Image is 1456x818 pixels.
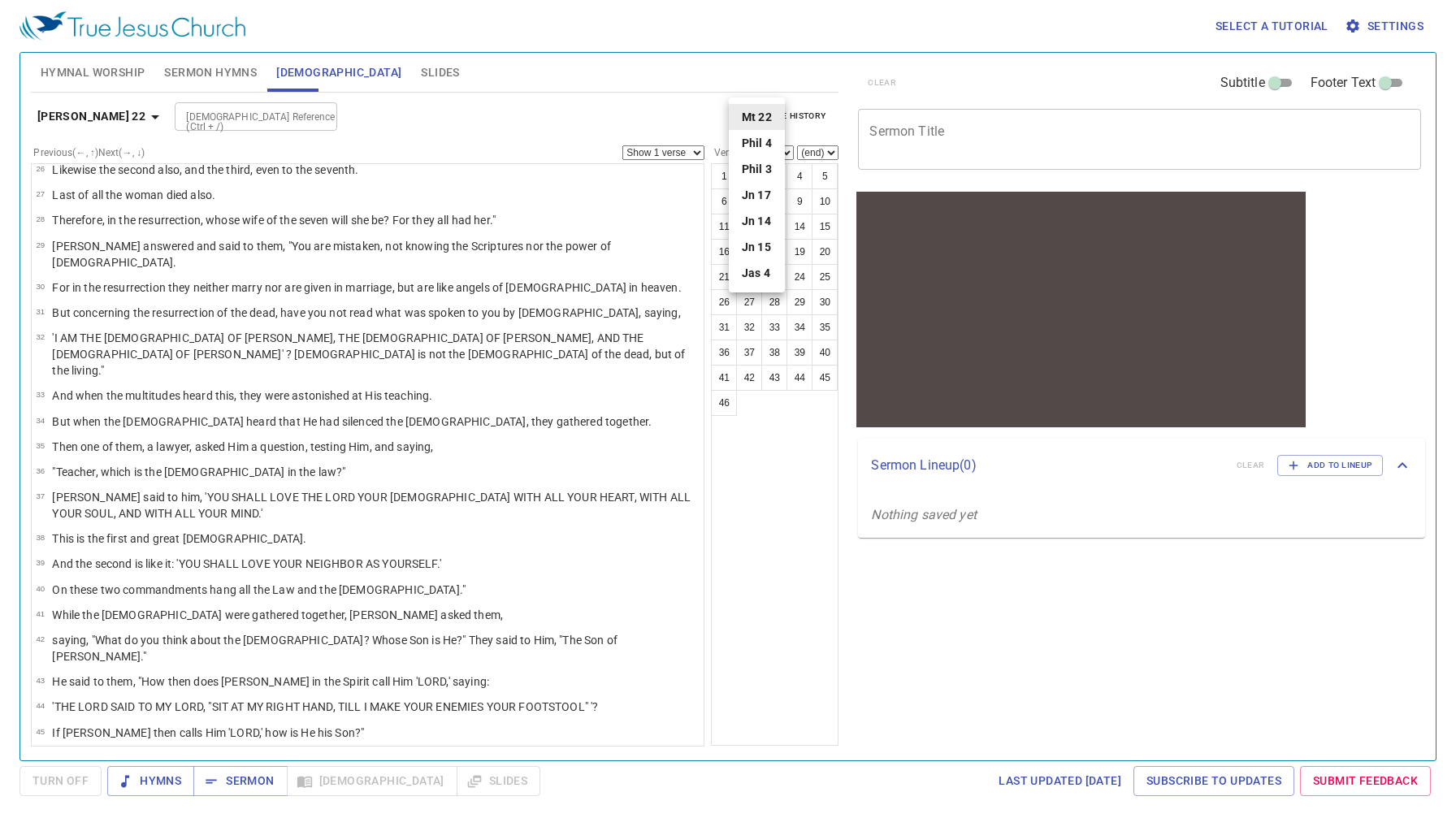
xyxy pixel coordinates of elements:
b: Jn 14 [742,213,771,229]
b: Phil 3 [742,161,772,177]
b: Jn 15 [742,239,771,255]
b: Jas 4 [742,265,770,281]
b: Jn 17 [742,187,771,203]
b: Mt 22 [742,109,772,125]
b: Phil 4 [742,135,772,151]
